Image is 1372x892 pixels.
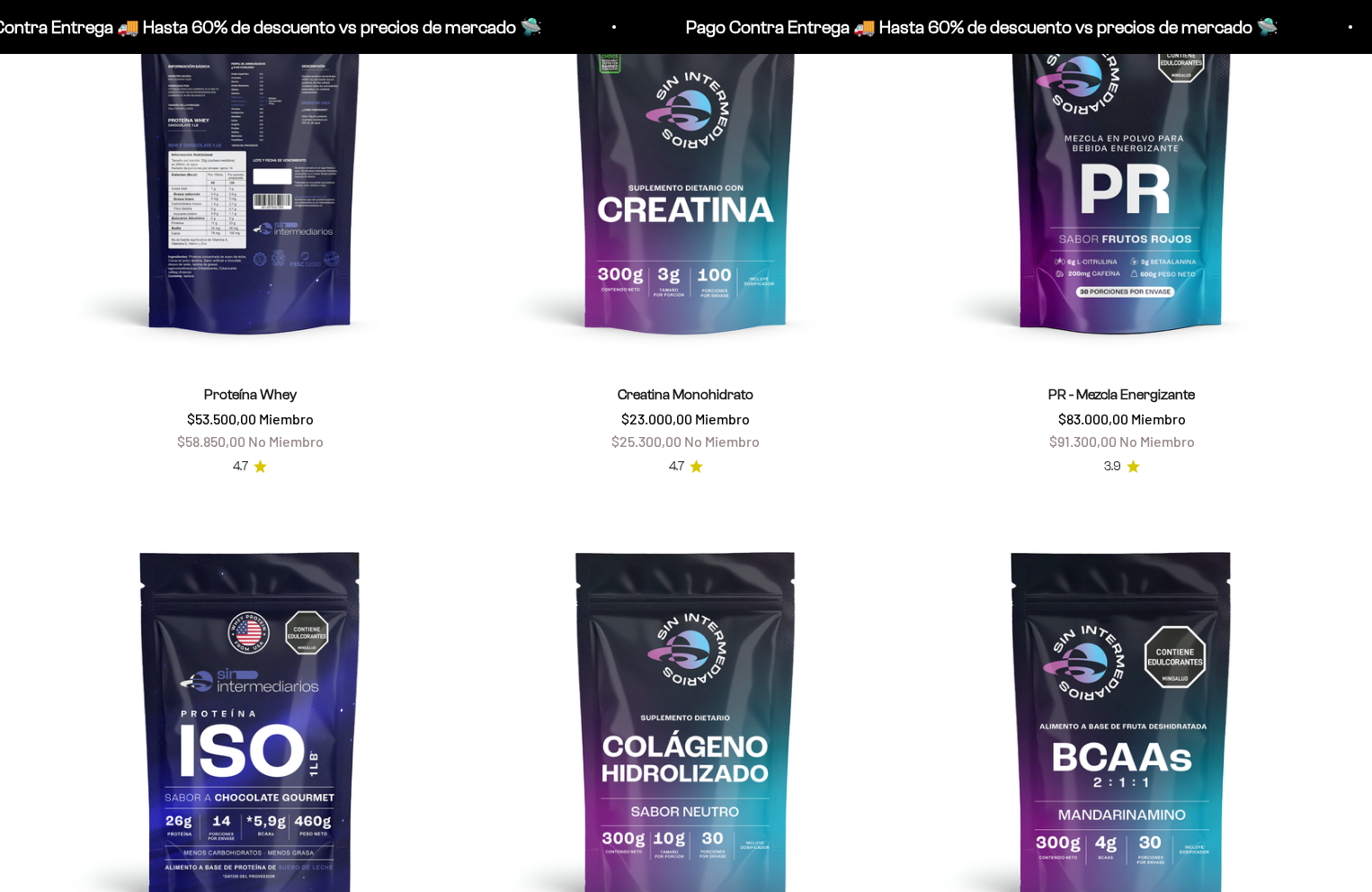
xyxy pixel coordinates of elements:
span: No Miembro [684,433,760,450]
span: 4.7 [669,457,684,477]
span: 3.9 [1104,457,1121,477]
a: 4.74.7 de 5.0 estrellas [233,457,267,477]
a: 3.93.9 de 5.0 estrellas [1104,457,1140,477]
span: $25.300,00 [611,433,682,450]
span: $23.000,00 [621,410,692,427]
span: $91.300,00 [1049,433,1117,450]
span: $53.500,00 [187,410,256,427]
span: Miembro [1131,410,1186,427]
span: No Miembro [248,433,324,450]
a: Proteína Whey [204,387,297,402]
span: No Miembro [1119,433,1195,450]
span: Miembro [695,410,750,427]
span: $83.000,00 [1058,410,1128,427]
p: Pago Contra Entrega 🚚 Hasta 60% de descuento vs precios de mercado 🛸 [136,13,728,41]
a: PR - Mezcla Energizante [1048,387,1195,402]
span: 4.7 [233,457,248,477]
a: Creatina Monohidrato [618,387,753,402]
span: Miembro [259,410,314,427]
span: $58.850,00 [177,433,245,450]
a: 4.74.7 de 5.0 estrellas [669,457,703,477]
